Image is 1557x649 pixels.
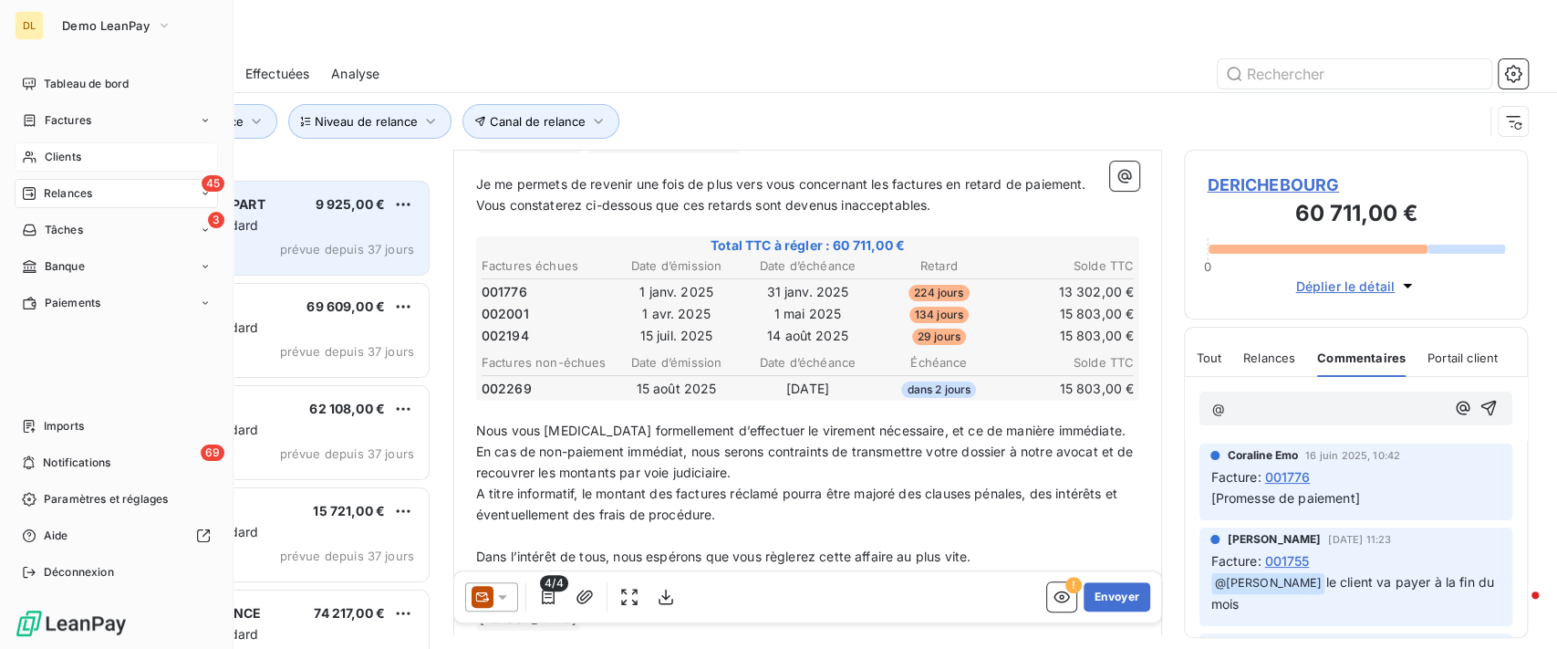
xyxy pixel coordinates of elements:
[1204,259,1211,274] span: 0
[208,212,224,228] span: 3
[901,382,976,398] span: dans 2 jours
[874,353,1003,372] th: Échéance
[912,329,966,345] span: 29 jours
[1005,379,1135,399] td: 15 803,00 €
[1264,551,1309,570] span: 001755
[314,605,385,621] span: 74 217,00 €
[612,282,742,302] td: 1 janv. 2025
[874,256,1003,276] th: Retard
[1207,173,1505,197] span: DERICHEBOURG
[15,521,218,550] a: Aide
[15,11,44,40] div: DL
[1005,304,1135,324] td: 15 803,00 €
[1210,574,1498,612] span: le client va payer à la fin du mois
[612,256,742,276] th: Date d’émission
[1196,351,1221,365] span: Tout
[45,295,100,311] span: Paiements
[45,149,81,165] span: Clients
[482,283,527,301] span: 001776
[1227,447,1298,464] span: Coraline Emo
[462,104,619,139] button: Canal de relance
[612,379,742,399] td: 15 août 2025
[743,379,873,399] td: [DATE]
[15,609,128,638] img: Logo LeanPay
[743,304,873,324] td: 1 mai 2025
[1328,534,1391,545] span: [DATE] 11:23
[280,446,414,461] span: prévue depuis 37 jours
[612,326,742,346] td: 15 juil. 2025
[201,445,224,461] span: 69
[743,353,873,372] th: Date d’échéance
[44,491,168,508] span: Paramètres et réglages
[479,236,1137,255] span: Total TTC à régler : 60 711,00 €
[476,486,1121,522] span: A titre informatif, le montant des factures réclamé pourra être majoré des clauses pénales, des i...
[612,304,742,324] td: 1 avr. 2025
[1264,467,1310,487] span: 001776
[1210,490,1359,506] span: [Promesse de paiement]
[280,344,414,359] span: prévue depuis 37 jours
[1305,450,1400,461] span: 16 juin 2025, 10:42
[44,418,84,434] span: Imports
[1295,277,1395,296] span: Déplier le détail
[1005,282,1135,302] td: 13 302,00 €
[45,222,83,238] span: Tâches
[44,76,129,92] span: Tableau de bord
[1218,59,1491,89] input: Rechercher
[315,114,418,129] span: Niveau de relance
[476,176,1086,192] span: Je me permets de revenir une fois de plus vers vous concernant les factures en retard de paiement.
[62,18,150,33] span: Demo LeanPay
[280,242,414,256] span: prévue depuis 37 jours
[612,353,742,372] th: Date d’émission
[743,256,873,276] th: Date d’échéance
[481,256,610,276] th: Factures échues
[743,282,873,302] td: 31 janv. 2025
[743,326,873,346] td: 14 août 2025
[280,549,414,563] span: prévue depuis 37 jours
[482,327,529,345] span: 002194
[1211,573,1324,594] span: @ [PERSON_NAME]
[490,114,586,129] span: Canal de relance
[1005,256,1135,276] th: Solde TTC
[1005,353,1135,372] th: Solde TTC
[1005,326,1135,346] td: 15 803,00 €
[1427,351,1498,365] span: Portail client
[1210,467,1261,487] span: Facture :
[1317,351,1406,365] span: Commentaires
[88,179,431,649] div: grid
[476,197,931,213] span: Vous constaterez ci-dessous que ces retards sont devenus inacceptables.
[476,444,1137,480] span: En cas de non-paiement immédiat, nous serons contraints de transmettre votre dossier à notre avoc...
[316,196,386,212] span: 9 925,00 €
[1495,587,1539,631] iframe: Intercom live chat
[540,575,567,591] span: 4/4
[45,112,91,129] span: Factures
[45,258,85,275] span: Banque
[476,423,1126,438] span: Nous vous [MEDICAL_DATA] formellement d’effectuer le virement nécessaire, et ce de manière immédi...
[306,298,385,314] span: 69 609,00 €
[313,503,385,518] span: 15 721,00 €
[245,65,310,83] span: Effectuées
[44,528,68,544] span: Aide
[202,175,224,192] span: 45
[1084,582,1150,612] button: Envoyer
[481,353,610,372] th: Factures non-échues
[481,379,610,399] td: 002269
[1212,401,1225,416] span: @
[43,455,110,471] span: Notifications
[909,307,969,323] span: 134 jours
[44,185,92,202] span: Relances
[1207,197,1505,234] h3: 60 711,00 €
[288,104,452,139] button: Niveau de relance
[309,401,385,416] span: 62 108,00 €
[1227,531,1321,548] span: [PERSON_NAME]
[1290,276,1422,297] button: Déplier le détail
[908,285,969,301] span: 224 jours
[482,305,529,323] span: 002001
[331,65,379,83] span: Analyse
[1210,551,1261,570] span: Facture :
[44,564,114,581] span: Déconnexion
[1243,351,1295,365] span: Relances
[476,549,971,564] span: Dans l’intérêt de tous, nous espérons que vous règlerez cette affaire au plus vite.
